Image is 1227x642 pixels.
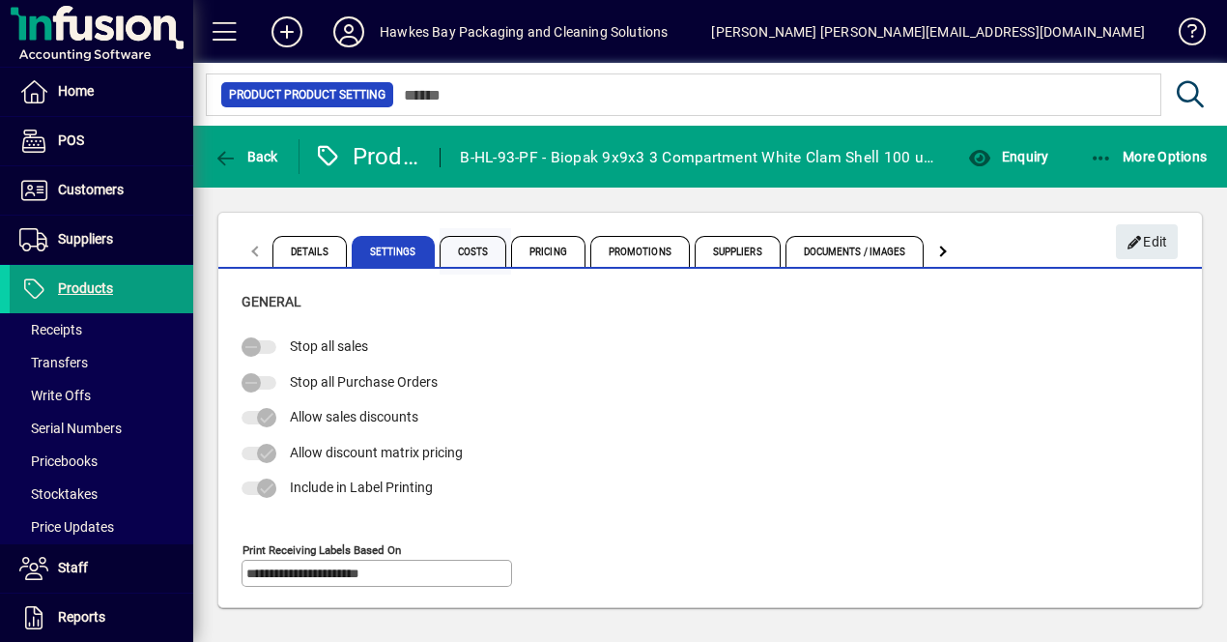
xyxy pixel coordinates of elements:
[58,280,113,296] span: Products
[10,346,193,379] a: Transfers
[1164,4,1203,67] a: Knowledge Base
[10,594,193,642] a: Reports
[58,231,113,247] span: Suppliers
[1090,149,1208,164] span: More Options
[440,236,507,267] span: Costs
[10,478,193,511] a: Stocktakes
[243,542,401,556] mat-label: Print Receiving Labels Based On
[58,83,94,99] span: Home
[10,412,193,445] a: Serial Numbers
[209,139,283,174] button: Back
[19,322,82,337] span: Receipts
[19,355,88,370] span: Transfers
[290,445,463,460] span: Allow discount matrix pricing
[1127,226,1168,258] span: Edit
[19,519,114,535] span: Price Updates
[10,511,193,543] a: Price Updates
[318,15,380,49] button: Profile
[229,85,385,104] span: Product Product Setting
[272,236,347,267] span: Details
[19,486,98,502] span: Stocktakes
[58,182,124,197] span: Customers
[511,236,585,267] span: Pricing
[314,141,421,172] div: Product
[19,453,98,469] span: Pricebooks
[10,68,193,116] a: Home
[380,16,669,47] div: Hawkes Bay Packaging and Cleaning Solutions
[968,149,1048,164] span: Enquiry
[10,445,193,478] a: Pricebooks
[290,374,438,390] span: Stop all Purchase Orders
[242,294,301,309] span: General
[290,480,433,495] span: Include in Label Printing
[193,139,300,174] app-page-header-button: Back
[58,560,88,575] span: Staff
[460,142,933,173] div: B-HL-93-PF - Biopak 9x9x3 3 Compartment White Clam Shell 100 units per slve
[963,139,1053,174] button: Enquiry
[711,16,1145,47] div: [PERSON_NAME] [PERSON_NAME][EMAIL_ADDRESS][DOMAIN_NAME]
[352,236,435,267] span: Settings
[214,149,278,164] span: Back
[290,409,418,424] span: Allow sales discounts
[10,216,193,264] a: Suppliers
[10,544,193,593] a: Staff
[10,313,193,346] a: Receipts
[19,388,91,403] span: Write Offs
[1085,139,1213,174] button: More Options
[10,117,193,165] a: POS
[695,236,781,267] span: Suppliers
[58,132,84,148] span: POS
[10,379,193,412] a: Write Offs
[256,15,318,49] button: Add
[10,166,193,215] a: Customers
[785,236,925,267] span: Documents / Images
[1116,224,1178,259] button: Edit
[19,421,122,436] span: Serial Numbers
[58,609,105,625] span: Reports
[590,236,690,267] span: Promotions
[290,338,368,354] span: Stop all sales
